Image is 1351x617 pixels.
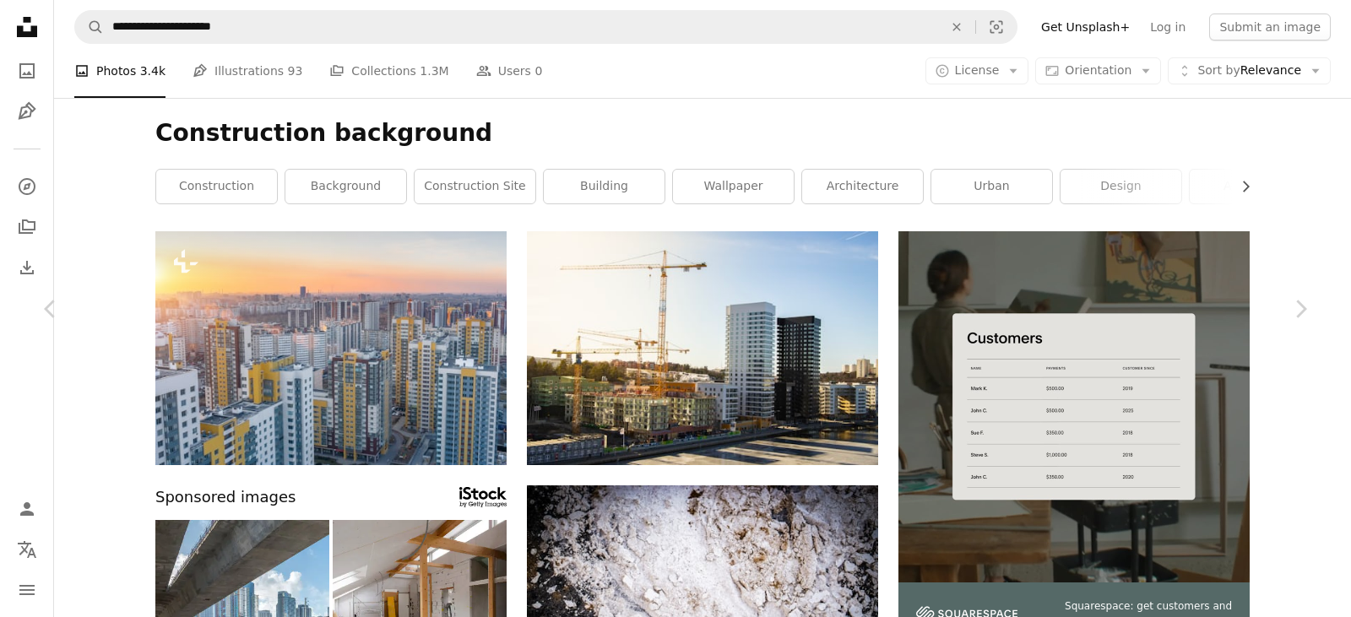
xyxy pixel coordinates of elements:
button: License [925,57,1029,84]
img: aerial view photography of architecture building [527,231,878,465]
button: Language [10,533,44,566]
a: Illustrations [10,95,44,128]
a: construction [156,170,277,203]
button: Sort byRelevance [1168,57,1331,84]
span: 93 [288,62,303,80]
a: Photos [10,54,44,88]
a: Users 0 [476,44,543,98]
button: Submit an image [1209,14,1331,41]
a: Next [1250,228,1351,390]
span: 0 [534,62,542,80]
a: Collections 1.3M [329,44,448,98]
a: a close up of a snow covered ground [527,594,878,609]
a: aerial view photography of architecture building [527,340,878,355]
button: Clear [938,11,975,43]
h1: Construction background [155,118,1250,149]
img: Huge residential area multi-storey high-rise buildings to the horizon, the evening sky view sunse... [155,231,507,465]
a: construction site [415,170,535,203]
button: Menu [10,573,44,607]
span: Orientation [1065,63,1131,77]
a: Illustrations 93 [193,44,302,98]
form: Find visuals sitewide [74,10,1017,44]
a: Explore [10,170,44,203]
button: scroll list to the right [1230,170,1250,203]
span: Sort by [1197,63,1240,77]
a: background [285,170,406,203]
span: License [955,63,1000,77]
a: design [1061,170,1181,203]
button: Search Unsplash [75,11,104,43]
span: Sponsored images [155,485,296,510]
a: urban [931,170,1052,203]
a: architecture [802,170,923,203]
a: Collections [10,210,44,244]
a: Log in [1140,14,1196,41]
button: Orientation [1035,57,1161,84]
a: Log in / Sign up [10,492,44,526]
img: file-1747939376688-baf9a4a454ffimage [898,231,1250,582]
button: Visual search [976,11,1017,43]
a: building [544,170,665,203]
a: Get Unsplash+ [1031,14,1140,41]
a: Huge residential area multi-storey high-rise buildings to the horizon, the evening sky view sunse... [155,340,507,355]
a: wallpaper [673,170,794,203]
span: Relevance [1197,62,1301,79]
span: 1.3M [420,62,448,80]
a: architect [1190,170,1310,203]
